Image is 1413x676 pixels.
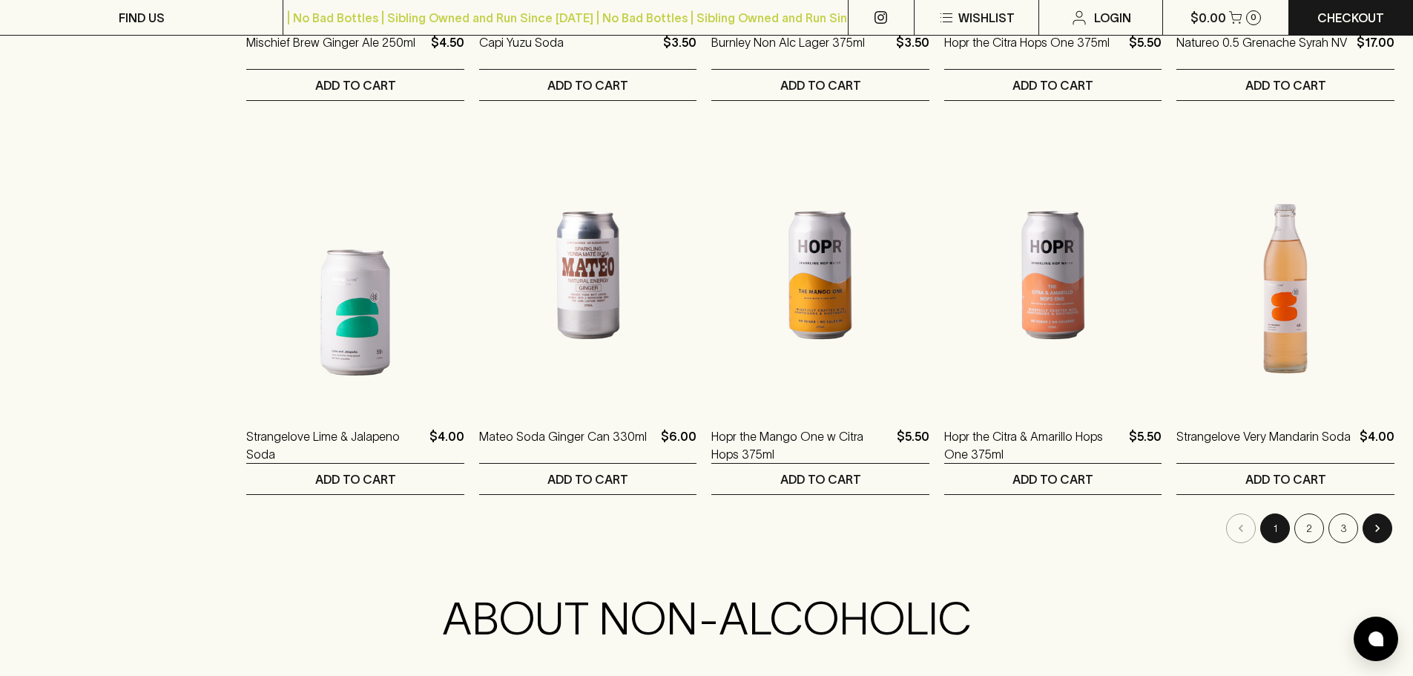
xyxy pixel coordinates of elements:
p: ADD TO CART [315,470,396,488]
p: FIND US [119,9,165,27]
a: Strangelove Lime & Jalapeno Soda [246,427,424,463]
p: $17.00 [1357,33,1394,69]
a: Hopr the Citra & Amarillo Hops One 375ml [944,427,1124,463]
a: Burnley Non Alc Lager 375ml [711,33,865,69]
h2: ABOUT NON-ALCOHOLIC [212,592,1202,646]
p: Login [1094,9,1131,27]
p: $5.50 [897,427,929,463]
button: Go to next page [1363,513,1392,543]
img: Hopr the Mango One w Citra Hops 375ml [711,145,929,405]
button: ADD TO CART [479,70,697,100]
p: Checkout [1317,9,1384,27]
a: Natureo 0.5 Grenache Syrah NV [1176,33,1347,69]
p: ADD TO CART [547,76,628,94]
button: ADD TO CART [944,70,1162,100]
nav: pagination navigation [246,513,1394,543]
button: ADD TO CART [479,464,697,494]
a: Strangelove Very Mandarin Soda [1176,427,1351,463]
p: $5.50 [1129,427,1162,463]
p: ADD TO CART [780,76,861,94]
p: $4.00 [1360,427,1394,463]
button: Go to page 3 [1328,513,1358,543]
button: ADD TO CART [246,464,464,494]
img: bubble-icon [1368,631,1383,646]
p: $4.50 [431,33,464,69]
button: ADD TO CART [944,464,1162,494]
button: ADD TO CART [246,70,464,100]
a: Hopr the Citra Hops One 375ml [944,33,1110,69]
p: ADD TO CART [1245,470,1326,488]
a: Capi Yuzu Soda [479,33,564,69]
p: $3.50 [896,33,929,69]
p: 0 [1251,13,1256,22]
button: Go to page 2 [1294,513,1324,543]
p: $3.50 [663,33,696,69]
p: ADD TO CART [780,470,861,488]
p: $0.00 [1190,9,1226,27]
p: $5.50 [1129,33,1162,69]
a: Mischief Brew Ginger Ale 250ml [246,33,415,69]
p: $4.00 [429,427,464,463]
button: page 1 [1260,513,1290,543]
img: Strangelove Lime & Jalapeno Soda [246,145,464,405]
p: Wishlist [958,9,1015,27]
p: $6.00 [661,427,696,463]
a: Hopr the Mango One w Citra Hops 375ml [711,427,891,463]
button: ADD TO CART [1176,70,1394,100]
p: ADD TO CART [1012,76,1093,94]
img: Hopr the Citra & Amarillo Hops One 375ml [944,145,1162,405]
img: Strangelove Very Mandarin Soda [1176,145,1394,405]
p: ADD TO CART [315,76,396,94]
button: ADD TO CART [711,464,929,494]
img: Mateo Soda Ginger Can 330ml [479,145,697,405]
p: ADD TO CART [1012,470,1093,488]
a: Mateo Soda Ginger Can 330ml [479,427,647,463]
button: ADD TO CART [1176,464,1394,494]
p: ADD TO CART [547,470,628,488]
button: ADD TO CART [711,70,929,100]
p: ADD TO CART [1245,76,1326,94]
